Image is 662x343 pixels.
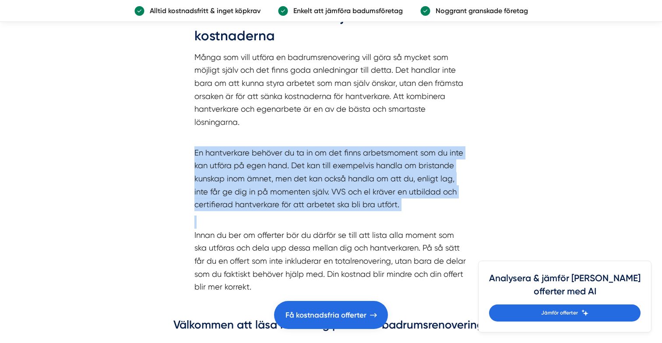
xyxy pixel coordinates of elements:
p: En hantverkare behöver du ta in om det finns arbetsmoment som du inte kan utföra på egen hand. De... [194,133,468,211]
h2: Gör en del av arbetet själv - minska kostnaderna [194,7,468,51]
p: Många som vill utföra en badrumsrenovering vill göra så mycket som möjligt själv och det finns go... [194,51,468,129]
p: Innan du ber om offerter bör du därför se till att lista alla moment som ska utföras och dela upp... [194,216,468,293]
h4: Analysera & jämför [PERSON_NAME] offerter med AI [489,272,641,304]
a: Jämför offerter [489,304,641,322]
span: Jämför offerter [541,309,578,317]
h3: Välkommen att läsa mer kring priser för badrumsrenovering! [173,317,489,337]
p: Noggrant granskade företag [430,5,528,16]
p: Alltid kostnadsfritt & inget köpkrav [144,5,261,16]
p: Enkelt att jämföra badumsföretag [288,5,403,16]
span: Få kostnadsfria offerter [285,309,366,321]
a: Få kostnadsfria offerter [274,301,388,329]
